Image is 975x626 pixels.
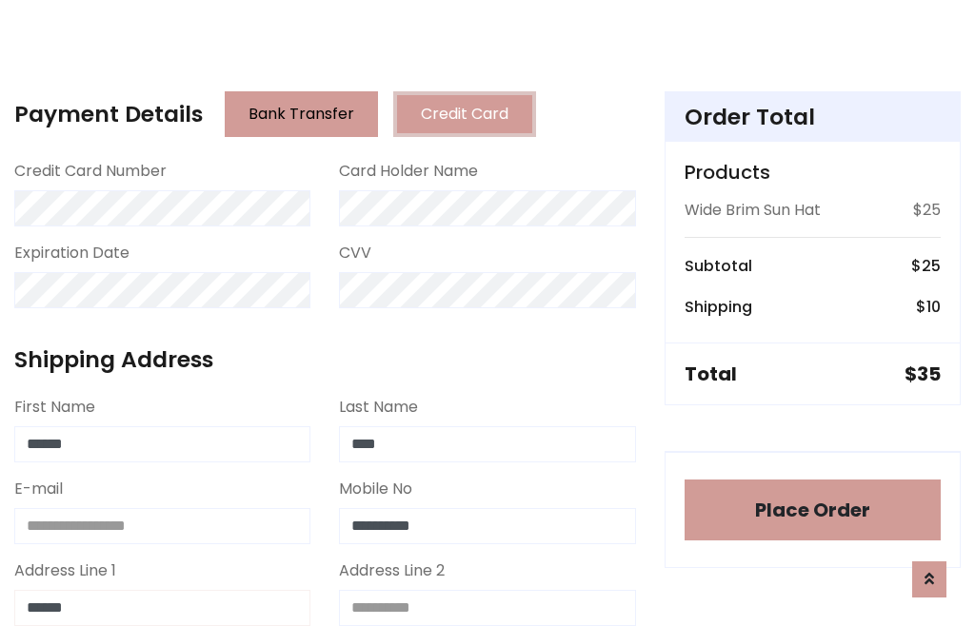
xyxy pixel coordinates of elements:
[913,199,941,222] p: $25
[14,559,116,582] label: Address Line 1
[14,346,636,373] h4: Shipping Address
[685,298,752,316] h6: Shipping
[14,478,63,500] label: E-mail
[905,362,941,385] h5: $
[339,242,371,264] label: CVV
[685,161,941,184] h5: Products
[14,396,95,419] label: First Name
[339,559,445,582] label: Address Line 2
[14,101,203,127] h4: Payment Details
[926,296,941,318] span: 10
[911,257,941,275] h6: $
[917,361,941,387] span: 35
[225,91,378,137] button: Bank Transfer
[916,298,941,316] h6: $
[685,257,752,275] h6: Subtotal
[685,104,941,130] h4: Order Total
[393,91,536,137] button: Credit Card
[922,255,941,277] span: 25
[685,479,941,540] button: Place Order
[685,362,737,385] h5: Total
[685,199,821,222] p: Wide Brim Sun Hat
[14,160,167,183] label: Credit Card Number
[14,242,129,264] label: Expiration Date
[339,396,418,419] label: Last Name
[339,160,478,183] label: Card Holder Name
[339,478,412,500] label: Mobile No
